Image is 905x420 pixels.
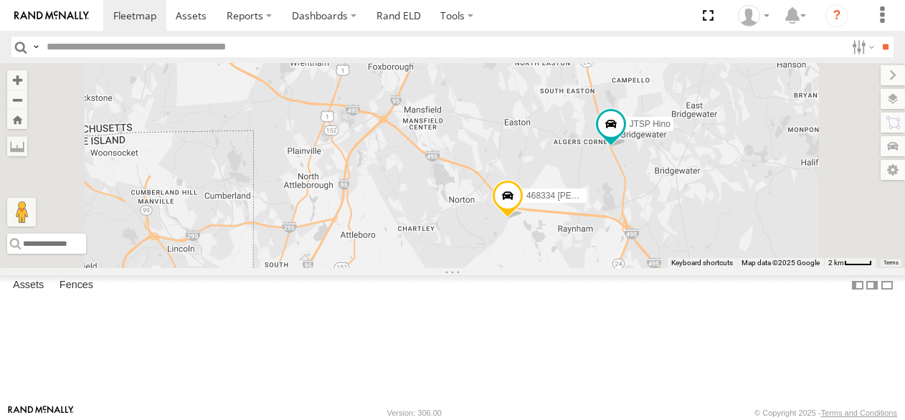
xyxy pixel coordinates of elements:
a: Terms (opens in new tab) [883,259,899,265]
div: Version: 306.00 [387,409,442,417]
button: Zoom Home [7,110,27,129]
button: Keyboard shortcuts [671,258,733,268]
label: Search Query [30,37,42,57]
span: JTSP Hino [630,119,671,129]
div: John Olaniyan [733,5,774,27]
label: Dock Summary Table to the Right [865,275,879,296]
label: Measure [7,136,27,156]
img: rand-logo.svg [14,11,89,21]
span: 2 km [828,259,844,267]
button: Map Scale: 2 km per 35 pixels [824,258,876,268]
label: Hide Summary Table [880,275,894,296]
label: Map Settings [881,160,905,180]
button: Zoom in [7,70,27,90]
a: Visit our Website [8,406,74,420]
span: 468334 [PERSON_NAME] [526,191,628,201]
label: Assets [6,276,51,296]
label: Search Filter Options [846,37,877,57]
button: Drag Pegman onto the map to open Street View [7,198,36,226]
i: ? [825,4,848,27]
label: Dock Summary Table to the Left [850,275,865,296]
button: Zoom out [7,90,27,110]
a: Terms and Conditions [821,409,897,417]
div: © Copyright 2025 - [754,409,897,417]
label: Fences [52,276,100,296]
span: Map data ©2025 Google [741,259,820,267]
